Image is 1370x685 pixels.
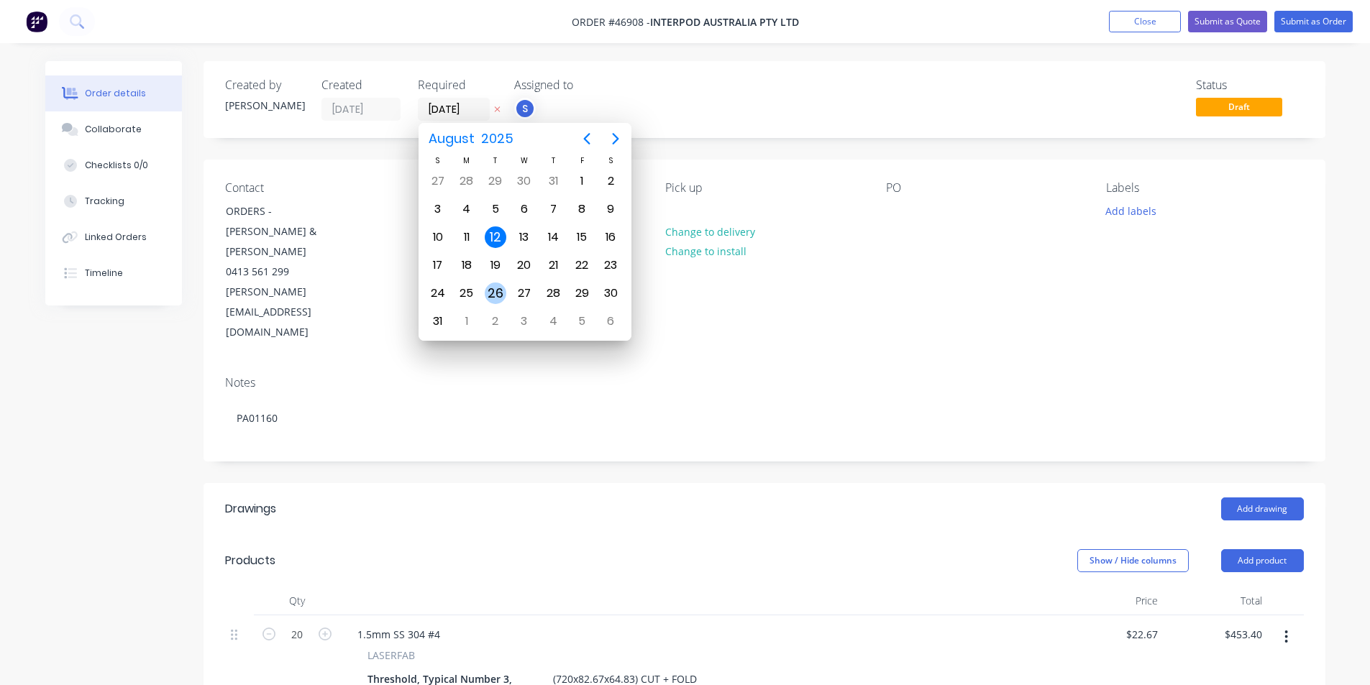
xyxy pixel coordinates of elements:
[571,226,593,248] div: Friday, August 15, 2025
[321,78,401,92] div: Created
[601,124,630,153] button: Next page
[254,587,340,615] div: Qty
[542,311,564,332] div: Thursday, September 4, 2025
[225,376,1304,390] div: Notes
[571,311,593,332] div: Friday, September 5, 2025
[542,198,564,220] div: Thursday, August 7, 2025
[478,126,517,152] span: 2025
[542,282,564,304] div: Thursday, August 28, 2025
[367,648,415,663] span: LASERFAB
[1196,78,1304,92] div: Status
[45,111,182,147] button: Collaborate
[596,155,625,167] div: S
[657,242,754,261] button: Change to install
[424,155,452,167] div: S
[420,126,523,152] button: August2025
[1164,587,1268,615] div: Total
[226,201,345,262] div: ORDERS - [PERSON_NAME] & [PERSON_NAME]
[226,262,345,282] div: 0413 561 299
[567,155,596,167] div: F
[45,255,182,291] button: Timeline
[346,624,452,645] div: 1.5mm SS 304 #4
[600,170,621,192] div: Saturday, August 2, 2025
[225,500,276,518] div: Drawings
[1221,497,1304,520] button: Add drawing
[456,226,478,248] div: Monday, August 11, 2025
[600,254,621,276] div: Saturday, August 23, 2025
[485,226,506,248] div: Today, Tuesday, August 12, 2025
[456,311,478,332] div: Monday, September 1, 2025
[45,219,182,255] button: Linked Orders
[456,282,478,304] div: Monday, August 25, 2025
[485,311,506,332] div: Tuesday, September 2, 2025
[650,15,799,29] span: INTERPOD AUSTRALIA Pty Ltd
[513,170,535,192] div: Wednesday, July 30, 2025
[539,155,567,167] div: T
[514,78,658,92] div: Assigned to
[510,155,539,167] div: W
[542,170,564,192] div: Thursday, July 31, 2025
[514,98,536,119] button: S
[427,282,449,304] div: Sunday, August 24, 2025
[485,254,506,276] div: Tuesday, August 19, 2025
[513,226,535,248] div: Wednesday, August 13, 2025
[485,282,506,304] div: Tuesday, August 26, 2025
[427,226,449,248] div: Sunday, August 10, 2025
[1059,587,1164,615] div: Price
[542,254,564,276] div: Thursday, August 21, 2025
[600,282,621,304] div: Saturday, August 30, 2025
[225,78,304,92] div: Created by
[1098,201,1164,220] button: Add labels
[571,282,593,304] div: Friday, August 29, 2025
[600,198,621,220] div: Saturday, August 9, 2025
[427,170,449,192] div: Sunday, July 27, 2025
[85,195,124,208] div: Tracking
[513,198,535,220] div: Wednesday, August 6, 2025
[572,124,601,153] button: Previous page
[427,198,449,220] div: Sunday, August 3, 2025
[1109,11,1181,32] button: Close
[85,87,146,100] div: Order details
[600,226,621,248] div: Saturday, August 16, 2025
[225,396,1304,440] div: PA01160
[657,221,762,241] button: Change to delivery
[571,198,593,220] div: Friday, August 8, 2025
[513,254,535,276] div: Wednesday, August 20, 2025
[571,170,593,192] div: Friday, August 1, 2025
[45,75,182,111] button: Order details
[571,254,593,276] div: Friday, August 22, 2025
[426,126,478,152] span: August
[542,226,564,248] div: Thursday, August 14, 2025
[85,231,147,244] div: Linked Orders
[485,170,506,192] div: Tuesday, July 29, 2025
[1221,549,1304,572] button: Add product
[886,181,1083,195] div: PO
[1077,549,1189,572] button: Show / Hide columns
[427,254,449,276] div: Sunday, August 17, 2025
[1196,98,1282,116] span: Draft
[485,198,506,220] div: Tuesday, August 5, 2025
[85,159,148,172] div: Checklists 0/0
[85,267,123,280] div: Timeline
[225,98,304,113] div: [PERSON_NAME]
[513,311,535,332] div: Wednesday, September 3, 2025
[456,254,478,276] div: Monday, August 18, 2025
[26,11,47,32] img: Factory
[225,552,275,569] div: Products
[513,282,535,304] div: Wednesday, August 27, 2025
[456,170,478,192] div: Monday, July 28, 2025
[572,15,650,29] span: Order #46908 -
[1274,11,1353,32] button: Submit as Order
[1106,181,1303,195] div: Labels
[226,282,345,342] div: [PERSON_NAME][EMAIL_ADDRESS][DOMAIN_NAME]
[225,181,422,195] div: Contact
[214,201,357,343] div: ORDERS - [PERSON_NAME] & [PERSON_NAME]0413 561 299[PERSON_NAME][EMAIL_ADDRESS][DOMAIN_NAME]
[456,198,478,220] div: Monday, August 4, 2025
[452,155,481,167] div: M
[1188,11,1267,32] button: Submit as Quote
[418,78,497,92] div: Required
[45,147,182,183] button: Checklists 0/0
[481,155,510,167] div: T
[427,311,449,332] div: Sunday, August 31, 2025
